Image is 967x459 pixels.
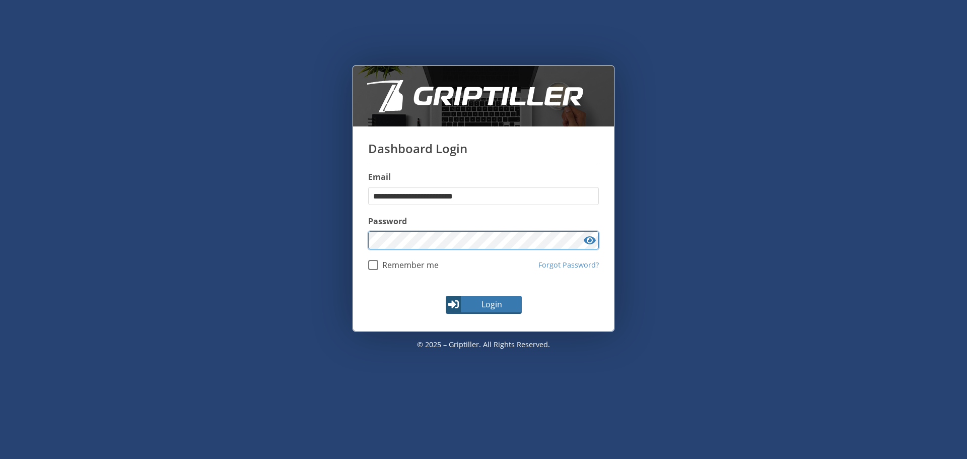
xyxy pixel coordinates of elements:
[368,142,599,163] h1: Dashboard Login
[538,259,599,271] a: Forgot Password?
[378,260,439,270] span: Remember me
[462,298,521,310] span: Login
[353,332,614,358] p: © 2025 – Griptiller. All rights reserved.
[368,215,599,227] label: Password
[368,171,599,183] label: Email
[446,296,522,314] button: Login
